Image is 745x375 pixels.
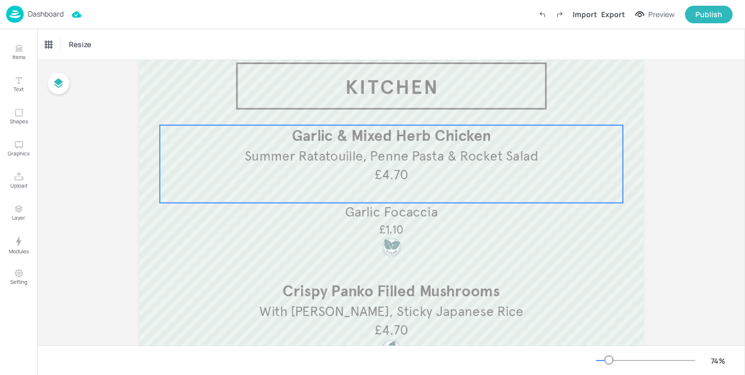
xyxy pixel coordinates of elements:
[695,9,722,20] div: Publish
[573,9,597,20] div: Import
[374,322,408,339] span: £4.70
[259,303,523,320] span: With [PERSON_NAME], Sticky Japanese Rice
[533,6,551,23] label: Undo (Ctrl + Z)
[706,355,731,366] div: 74 %
[551,6,569,23] label: Redo (Ctrl + Y)
[244,148,538,165] span: Summer Ratatouille, Penne Pasta & Rocket Salad
[67,39,93,50] span: Resize
[6,6,24,23] img: logo-86c26b7e.jpg
[685,6,733,23] button: Publish
[282,282,500,300] span: Crispy Panko Filled Mushrooms
[345,204,437,221] span: Garlic Focaccia
[629,7,681,22] button: Preview
[291,126,490,145] span: Garlic & Mixed Herb Chicken
[601,9,625,20] div: Export
[374,166,408,183] span: £4.70
[28,10,64,18] p: Dashboard
[648,9,675,20] div: Preview
[379,223,404,237] span: £1.10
